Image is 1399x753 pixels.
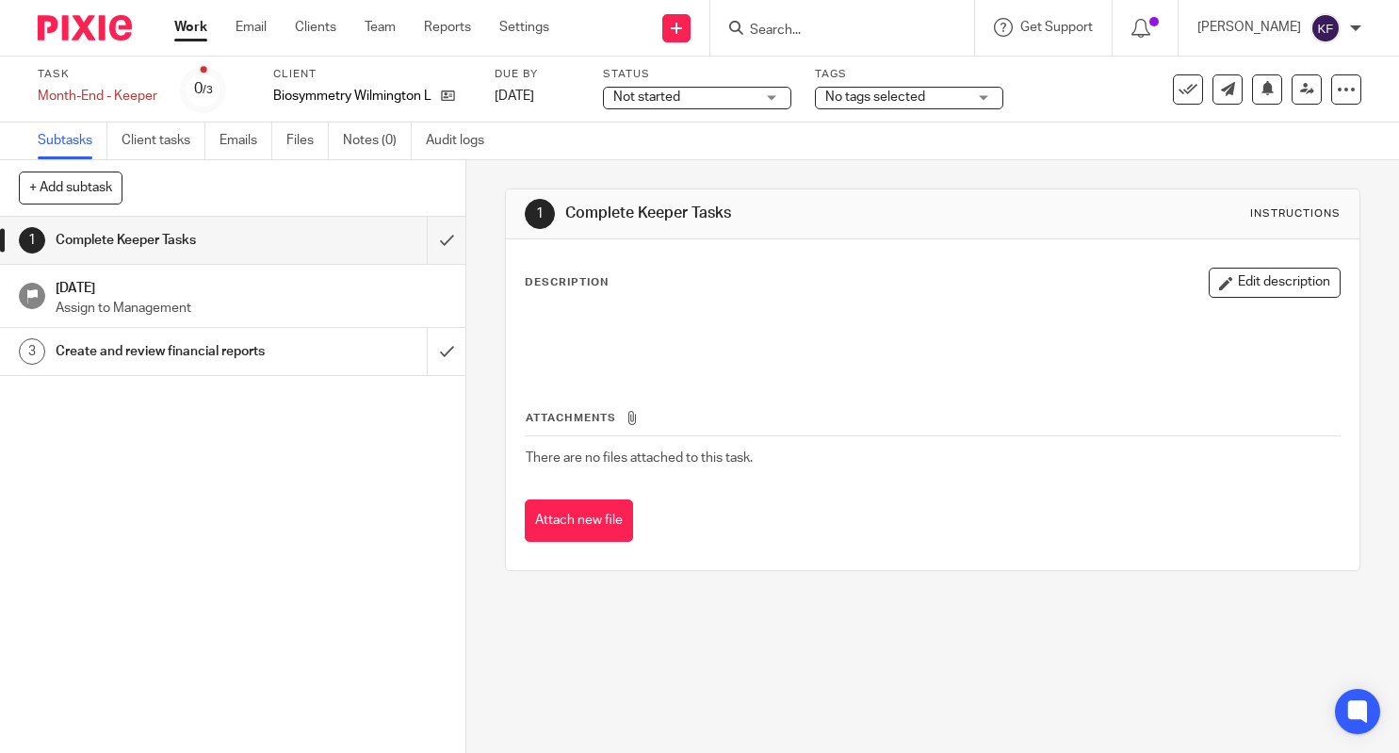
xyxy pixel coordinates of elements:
span: No tags selected [825,90,925,104]
h1: Complete Keeper Tasks [56,226,291,254]
label: Due by [495,67,579,82]
h1: [DATE] [56,274,447,298]
span: Attachments [526,413,616,423]
a: Emails [220,123,272,159]
label: Tags [815,67,1003,82]
div: Month-End - Keeper [38,87,157,106]
h1: Create and review financial reports [56,337,291,366]
div: 1 [19,227,45,254]
a: Work [174,18,207,37]
a: Clients [295,18,336,37]
img: Pixie [38,15,132,41]
a: Settings [499,18,549,37]
span: There are no files attached to this task. [526,451,753,465]
p: Biosymmetry Wilmington LLC [273,87,431,106]
a: Reports [424,18,471,37]
span: Get Support [1020,21,1093,34]
a: Email [236,18,267,37]
div: 0 [194,78,213,100]
img: svg%3E [1310,13,1341,43]
div: 1 [525,199,555,229]
p: Description [525,275,609,290]
a: Notes (0) [343,123,412,159]
div: Instructions [1250,206,1341,221]
h1: Complete Keeper Tasks [565,204,973,223]
a: Subtasks [38,123,107,159]
button: + Add subtask [19,172,122,204]
a: Team [365,18,396,37]
label: Client [273,67,471,82]
span: [DATE] [495,90,534,103]
button: Edit description [1209,268,1341,298]
p: [PERSON_NAME] [1197,18,1301,37]
small: /3 [203,85,213,95]
a: Files [286,123,329,159]
label: Status [603,67,791,82]
input: Search [748,23,918,40]
p: Assign to Management [56,299,447,318]
button: Attach new file [525,499,633,542]
div: 3 [19,338,45,365]
span: Not started [613,90,680,104]
label: Task [38,67,157,82]
a: Client tasks [122,123,205,159]
a: Audit logs [426,123,498,159]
